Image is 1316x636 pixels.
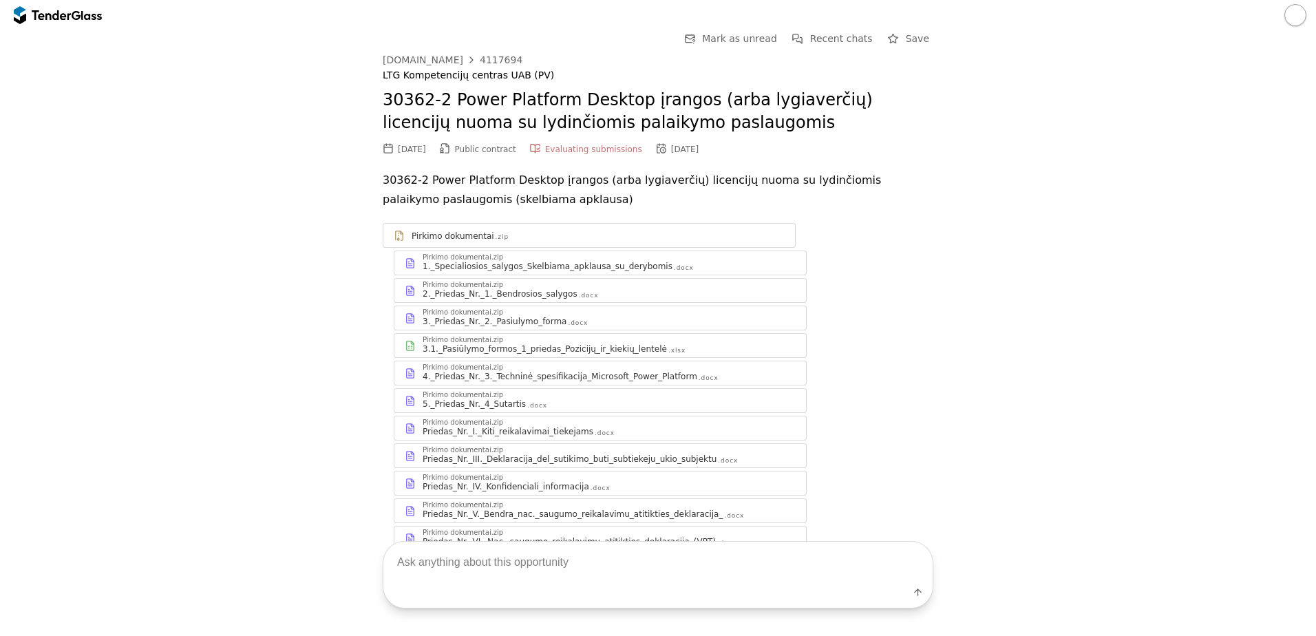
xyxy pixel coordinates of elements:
[383,54,522,65] a: [DOMAIN_NAME]4117694
[398,145,426,154] div: [DATE]
[680,30,781,47] button: Mark as unread
[423,309,503,316] div: Pirkimo dokumentai.zip
[810,33,873,44] span: Recent chats
[423,371,697,382] div: 4._Priedas_Nr._3._Techninė_spesifikacija_Microsoft_Power_Platform
[394,416,807,441] a: Pirkimo dokumentai.zipPriedas_Nr._I._Kiti_reikalavimai_tiekejams.docx
[423,254,503,261] div: Pirkimo dokumentai.zip
[383,55,463,65] div: [DOMAIN_NAME]
[423,509,723,520] div: Priedas_Nr._V._Bendra_nac._saugumo_reikalavimu_atitikties_deklaracija_
[394,471,807,496] a: Pirkimo dokumentai.zipPriedas_Nr._IV._Konfidenciali_informacija.docx
[423,481,589,492] div: Priedas_Nr._IV._Konfidenciali_informacija
[394,361,807,385] a: Pirkimo dokumentai.zip4._Priedas_Nr._3._Techninė_spesifikacija_Microsoft_Power_Platform.docx
[423,474,503,481] div: Pirkimo dokumentai.zip
[496,233,509,242] div: .zip
[394,388,807,413] a: Pirkimo dokumentai.zip5._Priedas_Nr._4_Sutartis.docx
[423,426,593,437] div: Priedas_Nr._I._Kiti_reikalavimai_tiekejams
[383,171,933,209] p: 30362-2 Power Platform Desktop įrangos (arba lygiaverčių) licencijų nuoma su lydinčiomis palaikym...
[423,288,577,299] div: 2._Priedas_Nr._1._Bendrosios_salygos
[545,145,642,154] span: Evaluating submissions
[383,70,933,81] div: LTG Kompetencijų centras UAB (PV)
[423,261,672,272] div: 1._Specialiosios_salygos_Skelbiama_apklausa_su_derybomis
[455,145,516,154] span: Public contract
[423,447,503,454] div: Pirkimo dokumentai.zip
[671,145,699,154] div: [DATE]
[423,392,503,399] div: Pirkimo dokumentai.zip
[423,399,526,410] div: 5._Priedas_Nr._4_Sutartis
[568,319,588,328] div: .docx
[423,419,503,426] div: Pirkimo dokumentai.zip
[383,89,933,135] h2: 30362-2 Power Platform Desktop įrangos (arba lygiaverčių) licencijų nuoma su lydinčiomis palaikym...
[423,502,503,509] div: Pirkimo dokumentai.zip
[884,30,933,47] button: Save
[702,33,777,44] span: Mark as unread
[394,251,807,275] a: Pirkimo dokumentai.zip1._Specialiosios_salygos_Skelbiama_apklausa_su_derybomis.docx
[383,223,796,248] a: Pirkimo dokumentai.zip
[579,291,599,300] div: .docx
[788,30,877,47] button: Recent chats
[527,401,547,410] div: .docx
[591,484,611,493] div: .docx
[595,429,615,438] div: .docx
[423,364,503,371] div: Pirkimo dokumentai.zip
[423,337,503,343] div: Pirkimo dokumentai.zip
[423,282,503,288] div: Pirkimo dokumentai.zip
[394,333,807,358] a: Pirkimo dokumentai.zip3.1._Pasiūlymo_formos_1_priedas_Pozicijų_ir_kiekių_lentelė.xlsx
[423,454,717,465] div: Priedas_Nr._III._Deklaracija_del_sutikimo_buti_subtiekeju_ukio_subjektu
[668,346,686,355] div: .xlsx
[423,316,566,327] div: 3._Priedas_Nr._2._Pasiulymo_forma
[394,498,807,523] a: Pirkimo dokumentai.zipPriedas_Nr._V._Bendra_nac._saugumo_reikalavimu_atitikties_deklaracija_.docx
[412,231,494,242] div: Pirkimo dokumentai
[394,306,807,330] a: Pirkimo dokumentai.zip3._Priedas_Nr._2._Pasiulymo_forma.docx
[718,456,738,465] div: .docx
[674,264,694,273] div: .docx
[699,374,719,383] div: .docx
[394,278,807,303] a: Pirkimo dokumentai.zip2._Priedas_Nr._1._Bendrosios_salygos.docx
[724,511,744,520] div: .docx
[394,443,807,468] a: Pirkimo dokumentai.zipPriedas_Nr._III._Deklaracija_del_sutikimo_buti_subtiekeju_ukio_subjektu.docx
[480,55,522,65] div: 4117694
[906,33,929,44] span: Save
[423,343,667,354] div: 3.1._Pasiūlymo_formos_1_priedas_Pozicijų_ir_kiekių_lentelė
